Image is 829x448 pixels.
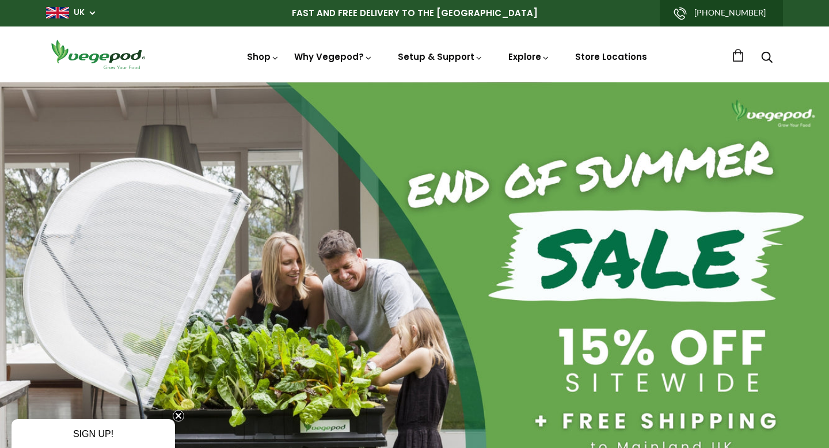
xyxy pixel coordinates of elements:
[247,51,279,63] a: Shop
[508,51,550,63] a: Explore
[46,38,150,71] img: Vegepod
[46,7,69,18] img: gb_large.png
[73,429,113,439] span: SIGN UP!
[173,410,184,422] button: Close teaser
[294,51,372,63] a: Why Vegepod?
[12,419,175,448] div: SIGN UP!Close teaser
[74,7,85,18] a: UK
[761,52,773,64] a: Search
[575,51,647,63] a: Store Locations
[398,51,483,63] a: Setup & Support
